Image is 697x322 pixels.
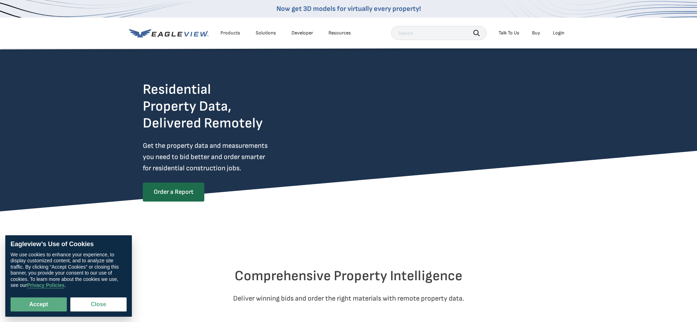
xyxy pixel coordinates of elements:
[276,5,421,13] a: Now get 3D models for virtually every property!
[143,140,297,174] p: Get the property data and measurements you need to bid better and order smarter for residential c...
[70,297,127,311] button: Close
[11,252,127,289] div: We use cookies to enhance your experience, to display customized content, and to analyze site tra...
[328,30,351,36] div: Resources
[499,30,519,36] div: Talk To Us
[143,268,554,284] h2: Comprehensive Property Intelligence
[553,30,564,36] div: Login
[532,30,540,36] a: Buy
[11,241,127,248] div: Eagleview’s Use of Cookies
[11,297,67,311] button: Accept
[220,30,240,36] div: Products
[143,183,204,202] a: Order a Report
[143,293,554,304] p: Deliver winning bids and order the right materials with remote property data.
[256,30,276,36] div: Solutions
[27,283,65,289] a: Privacy Policies
[292,30,313,36] a: Developer
[391,26,487,40] input: Search
[143,81,263,132] h2: Residential Property Data, Delivered Remotely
